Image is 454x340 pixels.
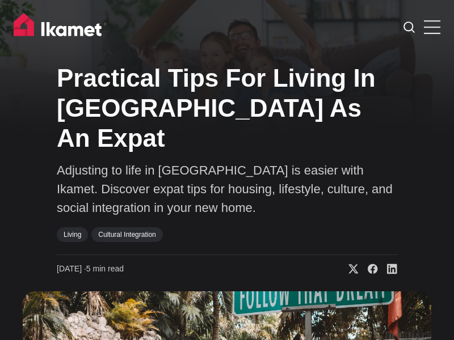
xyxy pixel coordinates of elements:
[57,227,88,242] a: Living
[57,264,86,273] span: [DATE] ∙
[57,263,124,275] time: 5 min read
[57,63,397,153] h1: Practical Tips For Living In [GEOGRAPHIC_DATA] As An Expat
[339,263,359,275] a: Share on X
[378,263,397,275] a: Share on Linkedin
[57,161,397,217] p: Adjusting to life in [GEOGRAPHIC_DATA] is easier with Ikamet. Discover expat tips for housing, li...
[14,13,107,41] img: Ikamet home
[359,263,378,275] a: Share on Facebook
[91,227,162,242] a: Cultural Integration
